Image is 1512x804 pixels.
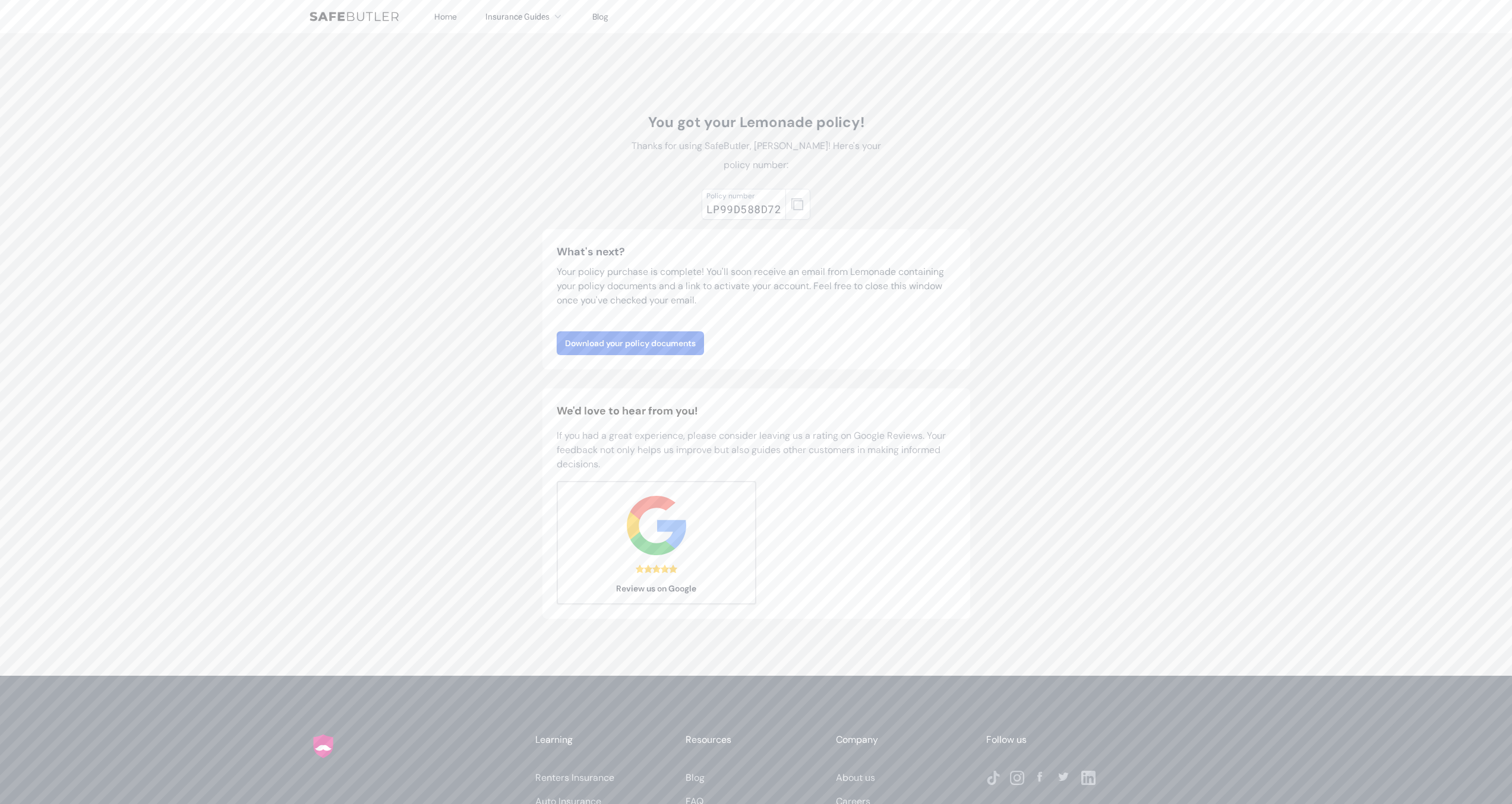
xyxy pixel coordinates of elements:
h2: We'd love to hear from you! [557,403,956,419]
button: Insurance Guides [485,10,564,24]
div: Resources [686,733,826,747]
div: 5.0 [636,565,677,573]
span: Review us on Google [557,583,756,594]
a: Download your policy documents [557,331,704,355]
img: google.svg [627,496,686,555]
p: Your policy purchase is complete! You'll soon receive an email from Lemonade containing your poli... [557,265,956,308]
a: Renters Insurance [535,771,614,784]
p: Thanks for using SafeButler, [PERSON_NAME]! Here's your policy number: [623,137,889,175]
p: If you had a great experience, please consider leaving us a rating on Google Reviews. Your feedba... [557,429,956,471]
a: Blog [592,11,608,22]
a: Home [434,11,457,22]
div: Company [836,733,977,747]
div: Learning [535,733,676,747]
a: Review us on Google [557,481,756,604]
div: LP99D588D72 [706,201,781,217]
h1: You got your Lemonade policy! [623,113,889,132]
div: Follow us [986,733,1127,747]
h3: What's next? [557,243,956,260]
div: Policy number [706,191,781,201]
a: Blog [686,771,705,784]
a: About us [836,771,875,784]
img: SafeButler Text Logo [310,12,399,21]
